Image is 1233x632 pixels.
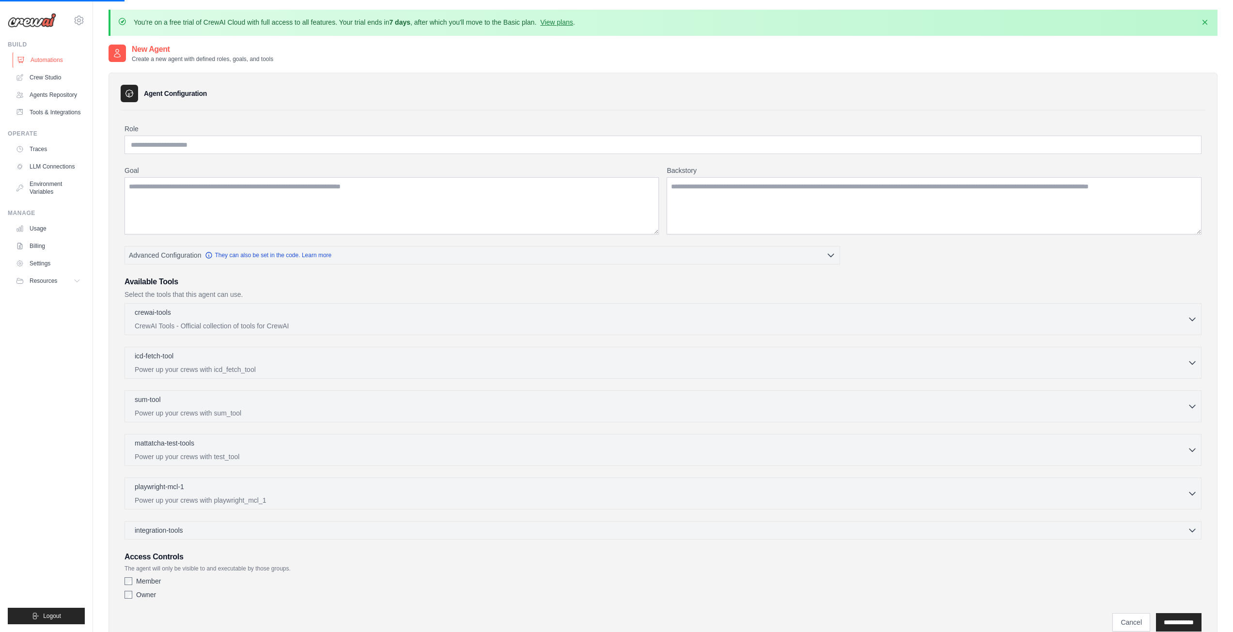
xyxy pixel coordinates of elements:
[144,89,207,98] h3: Agent Configuration
[129,438,1197,462] button: mattatcha-test-tools Power up your crews with test_tool
[8,13,56,28] img: Logo
[135,365,1187,374] p: Power up your crews with icd_fetch_tool
[129,395,1197,418] button: sum-tool Power up your crews with sum_tool
[12,87,85,103] a: Agents Repository
[12,70,85,85] a: Crew Studio
[129,250,201,260] span: Advanced Configuration
[12,256,85,271] a: Settings
[135,525,183,535] span: integration-tools
[8,608,85,624] button: Logout
[30,277,57,285] span: Resources
[135,495,1187,505] p: Power up your crews with playwright_mcl_1
[8,209,85,217] div: Manage
[135,351,173,361] p: icd-fetch-tool
[12,273,85,289] button: Resources
[8,41,85,48] div: Build
[135,308,171,317] p: crewai-tools
[12,221,85,236] a: Usage
[129,525,1197,535] button: integration-tools
[125,290,1202,299] p: Select the tools that this agent can use.
[12,105,85,120] a: Tools & Integrations
[667,166,1202,175] label: Backstory
[12,238,85,254] a: Billing
[205,251,331,259] a: They can also be set in the code. Learn more
[1112,613,1150,632] a: Cancel
[125,565,1202,572] p: The agent will only be visible to and executable by those groups.
[129,308,1197,331] button: crewai-tools CrewAI Tools - Official collection of tools for CrewAI
[136,576,161,586] label: Member
[125,247,840,264] button: Advanced Configuration They can also be set in the code. Learn more
[134,17,575,27] p: You're on a free trial of CrewAI Cloud with full access to all features. Your trial ends in , aft...
[135,408,1187,418] p: Power up your crews with sum_tool
[125,276,1202,288] h3: Available Tools
[136,590,156,600] label: Owner
[540,18,573,26] a: View plans
[135,452,1187,462] p: Power up your crews with test_tool
[132,44,273,55] h2: New Agent
[389,18,410,26] strong: 7 days
[129,482,1197,505] button: playwright-mcl-1 Power up your crews with playwright_mcl_1
[129,351,1197,374] button: icd-fetch-tool Power up your crews with icd_fetch_tool
[13,52,86,68] a: Automations
[135,321,1187,331] p: CrewAI Tools - Official collection of tools for CrewAI
[43,612,61,620] span: Logout
[135,482,184,492] p: playwright-mcl-1
[132,55,273,63] p: Create a new agent with defined roles, goals, and tools
[8,130,85,138] div: Operate
[125,166,659,175] label: Goal
[125,551,1202,563] h3: Access Controls
[12,176,85,200] a: Environment Variables
[12,159,85,174] a: LLM Connections
[135,438,194,448] p: mattatcha-test-tools
[125,124,1202,134] label: Role
[12,141,85,157] a: Traces
[135,395,161,404] p: sum-tool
